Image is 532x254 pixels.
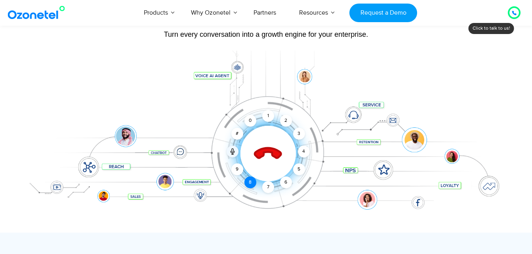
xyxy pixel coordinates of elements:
div: 4 [298,146,310,157]
div: 3 [293,128,305,140]
div: 2 [280,115,292,127]
div: # [231,128,243,140]
div: 0 [244,115,256,127]
div: 1 [262,110,274,122]
div: 6 [280,176,292,188]
div: 7 [262,181,274,193]
div: 9 [231,163,243,175]
div: 8 [244,176,256,188]
div: 5 [293,163,305,175]
div: Turn every conversation into a growth engine for your enterprise. [19,30,514,39]
a: Request a Demo [349,4,417,22]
